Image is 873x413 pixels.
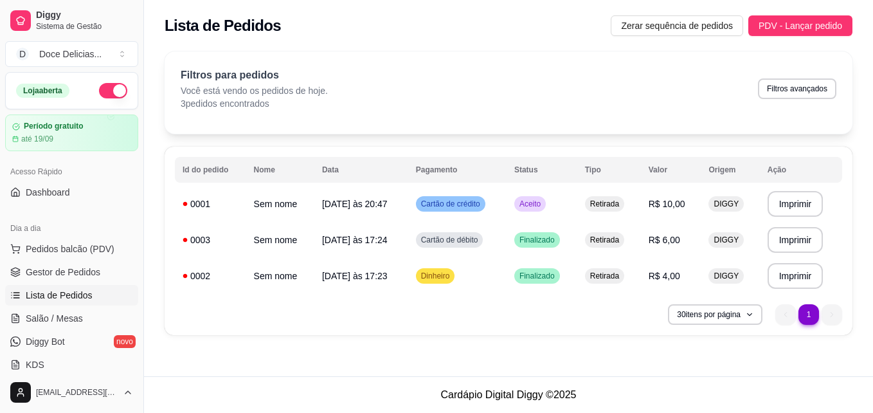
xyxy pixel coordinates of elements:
nav: pagination navigation [769,298,849,331]
button: 30itens por página [668,304,762,325]
div: 0002 [183,270,239,282]
td: Sem nome [246,186,314,222]
span: Aceito [517,199,543,209]
span: [EMAIL_ADDRESS][DOMAIN_NAME] [36,387,118,398]
button: Imprimir [768,191,824,217]
div: Acesso Rápido [5,161,138,182]
th: Status [507,157,577,183]
span: [DATE] às 17:23 [322,271,388,281]
th: Pagamento [408,157,507,183]
a: DiggySistema de Gestão [5,5,138,36]
th: Ação [760,157,842,183]
button: Filtros avançados [758,78,836,99]
a: Salão / Mesas [5,308,138,329]
span: Diggy [36,10,133,21]
span: R$ 10,00 [649,199,685,209]
a: Lista de Pedidos [5,285,138,306]
span: Finalizado [517,235,557,245]
th: Valor [641,157,701,183]
p: Você está vendo os pedidos de hoje. [181,84,328,97]
span: Retirada [588,271,622,281]
th: Data [314,157,408,183]
div: 0003 [183,234,239,246]
a: Dashboard [5,182,138,203]
button: [EMAIL_ADDRESS][DOMAIN_NAME] [5,377,138,408]
footer: Cardápio Digital Diggy © 2025 [144,376,873,413]
span: [DATE] às 17:24 [322,235,388,245]
a: Período gratuitoaté 19/09 [5,115,138,151]
span: Gestor de Pedidos [26,266,100,279]
span: Retirada [588,235,622,245]
span: Dashboard [26,186,70,199]
span: D [16,48,29,60]
th: Nome [246,157,314,183]
th: Tipo [577,157,641,183]
button: Select a team [5,41,138,67]
span: Dinheiro [419,271,453,281]
p: Filtros para pedidos [181,68,328,83]
th: Id do pedido [175,157,246,183]
span: Finalizado [517,271,557,281]
span: Sistema de Gestão [36,21,133,32]
span: KDS [26,358,44,371]
span: Pedidos balcão (PDV) [26,243,114,255]
button: Alterar Status [99,83,127,98]
a: Diggy Botnovo [5,331,138,352]
span: DIGGY [711,235,741,245]
p: 3 pedidos encontrados [181,97,328,110]
li: pagination item 1 active [798,304,819,325]
a: KDS [5,354,138,375]
button: Zerar sequência de pedidos [611,15,743,36]
span: [DATE] às 20:47 [322,199,388,209]
article: até 19/09 [21,134,53,144]
div: 0001 [183,197,239,210]
button: Pedidos balcão (PDV) [5,239,138,259]
button: PDV - Lançar pedido [748,15,852,36]
span: DIGGY [711,199,741,209]
span: R$ 6,00 [649,235,680,245]
div: Loja aberta [16,84,69,98]
span: PDV - Lançar pedido [759,19,842,33]
td: Sem nome [246,222,314,258]
span: Lista de Pedidos [26,289,93,302]
article: Período gratuito [24,122,84,131]
div: Dia a dia [5,218,138,239]
span: Salão / Mesas [26,312,83,325]
h2: Lista de Pedidos [165,15,281,36]
a: Gestor de Pedidos [5,262,138,282]
span: R$ 4,00 [649,271,680,281]
th: Origem [701,157,759,183]
span: Cartão de crédito [419,199,483,209]
button: Imprimir [768,227,824,253]
span: Zerar sequência de pedidos [621,19,733,33]
div: Doce Delicias ... [39,48,102,60]
span: DIGGY [711,271,741,281]
td: Sem nome [246,258,314,294]
span: Cartão de débito [419,235,481,245]
span: Diggy Bot [26,335,65,348]
span: Retirada [588,199,622,209]
button: Imprimir [768,263,824,289]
